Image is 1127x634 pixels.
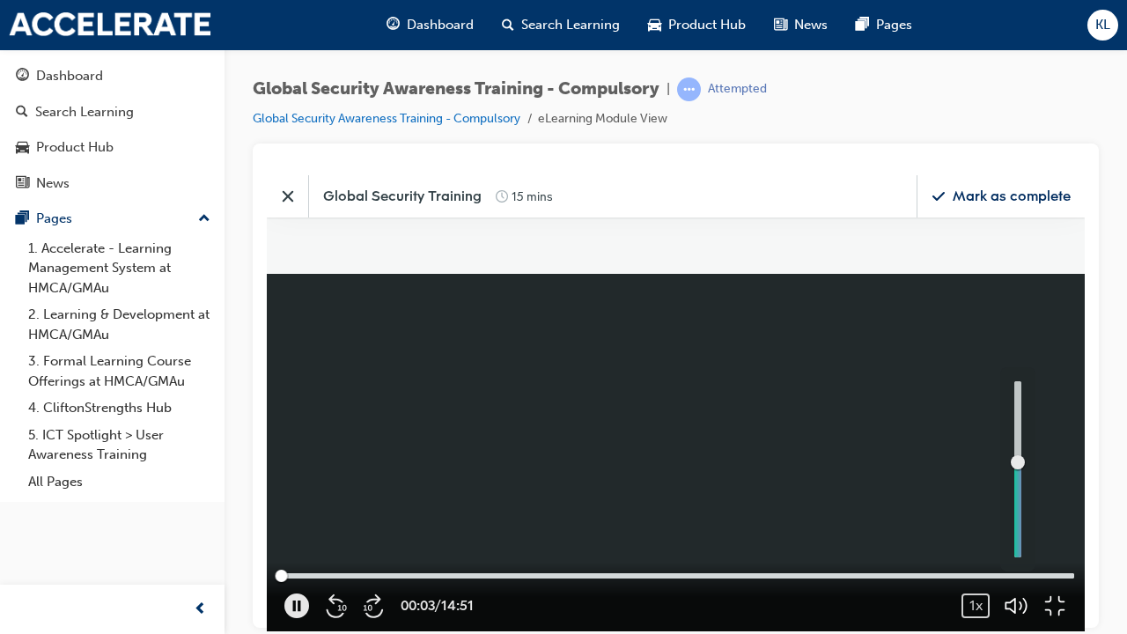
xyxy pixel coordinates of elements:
[253,79,659,100] span: Global Security Awareness Training - Compulsory
[372,7,488,43] a: guage-iconDashboard
[7,203,217,235] button: Pages
[708,81,767,98] div: Attempted
[1095,15,1110,35] span: KL
[7,56,217,203] button: DashboardSearch LearningProduct HubNews
[842,7,926,43] a: pages-iconPages
[21,468,217,496] a: All Pages
[36,209,72,229] div: Pages
[21,301,217,348] a: 2. Learning & Development at HMCA/GMAu
[194,599,207,621] span: prev-icon
[36,173,70,194] div: News
[695,418,723,443] button: toggle menu
[387,14,400,36] span: guage-icon
[36,66,103,86] div: Dashboard
[856,14,869,36] span: pages-icon
[21,394,217,422] a: 4. CliftonStrengths Hub
[16,105,28,121] span: search-icon
[668,15,746,35] span: Product Hub
[667,79,670,100] span: |
[1087,10,1118,41] button: KL
[134,421,168,440] span: 00:03
[774,14,787,36] span: news-icon
[488,7,634,43] a: search-iconSearch Learning
[253,111,520,126] a: Global Security Awareness Training - Compulsory
[21,235,217,302] a: 1. Accelerate - Learning Management System at HMCA/GMAu
[198,208,210,231] span: up-icon
[407,15,474,35] span: Dashboard
[21,348,217,394] a: 3. Formal Learning Course Offerings at HMCA/GMAu
[648,14,661,36] span: car-icon
[502,14,514,36] span: search-icon
[876,15,912,35] span: Pages
[7,167,217,200] a: News
[16,140,29,156] span: car-icon
[16,211,29,227] span: pages-icon
[7,131,217,164] a: Product Hub
[634,7,760,43] a: car-iconProduct Hub
[794,15,828,35] span: News
[174,421,207,440] span: 14:51
[760,7,842,43] a: news-iconNews
[9,12,211,37] img: accelerate-hmca
[35,102,134,122] div: Search Learning
[7,96,217,129] a: Search Learning
[521,15,620,35] span: Search Learning
[16,176,29,192] span: news-icon
[538,109,667,129] li: eLearning Module View
[677,77,701,101] span: learningRecordVerb_ATTEMPT-icon
[36,137,114,158] div: Product Hub
[21,422,217,468] a: 5. ICT Spotlight > User Awareness Training
[134,421,419,440] div: /
[16,69,29,85] span: guage-icon
[7,60,217,92] a: Dashboard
